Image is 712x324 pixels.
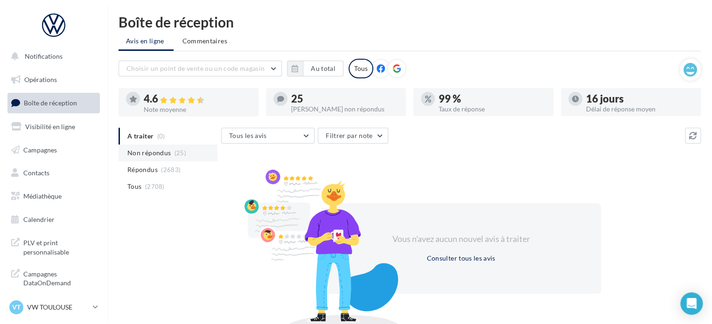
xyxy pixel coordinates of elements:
[23,192,62,200] span: Médiathèque
[23,236,96,256] span: PLV et print personnalisable
[7,298,100,316] a: VT VW TOULOUSE
[23,215,55,223] span: Calendrier
[586,106,693,112] div: Délai de réponse moyen
[144,106,251,113] div: Note moyenne
[6,47,98,66] button: Notifications
[175,149,186,157] span: (25)
[25,123,75,131] span: Visibilité en ligne
[6,233,102,260] a: PLV et print personnalisable
[182,36,227,46] span: Commentaires
[6,93,102,113] a: Boîte de réception
[439,106,546,112] div: Taux de réponse
[27,303,89,312] p: VW TOULOUSE
[6,186,102,206] a: Médiathèque
[145,183,165,190] span: (2708)
[119,61,282,76] button: Choisir un point de vente ou un code magasin
[318,128,388,144] button: Filtrer par note
[303,61,343,76] button: Au total
[24,99,77,107] span: Boîte de réception
[423,253,499,264] button: Consulter tous les avis
[24,76,57,83] span: Opérations
[6,140,102,160] a: Campagnes
[349,59,373,78] div: Tous
[439,94,546,104] div: 99 %
[23,169,49,177] span: Contacts
[680,292,703,315] div: Open Intercom Messenger
[127,182,141,191] span: Tous
[6,70,102,90] a: Opérations
[161,166,181,173] span: (2683)
[6,163,102,183] a: Contacts
[12,303,21,312] span: VT
[287,61,343,76] button: Au total
[6,117,102,137] a: Visibilité en ligne
[119,15,701,29] div: Boîte de réception
[221,128,314,144] button: Tous les avis
[6,264,102,291] a: Campagnes DataOnDemand
[127,148,171,158] span: Non répondus
[291,106,398,112] div: [PERSON_NAME] non répondus
[6,210,102,229] a: Calendrier
[23,268,96,288] span: Campagnes DataOnDemand
[229,131,267,139] span: Tous les avis
[586,94,693,104] div: 16 jours
[25,52,63,60] span: Notifications
[291,94,398,104] div: 25
[23,145,57,153] span: Campagnes
[127,165,158,174] span: Répondus
[144,94,251,104] div: 4.6
[381,233,541,245] div: Vous n'avez aucun nouvel avis à traiter
[126,64,265,72] span: Choisir un point de vente ou un code magasin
